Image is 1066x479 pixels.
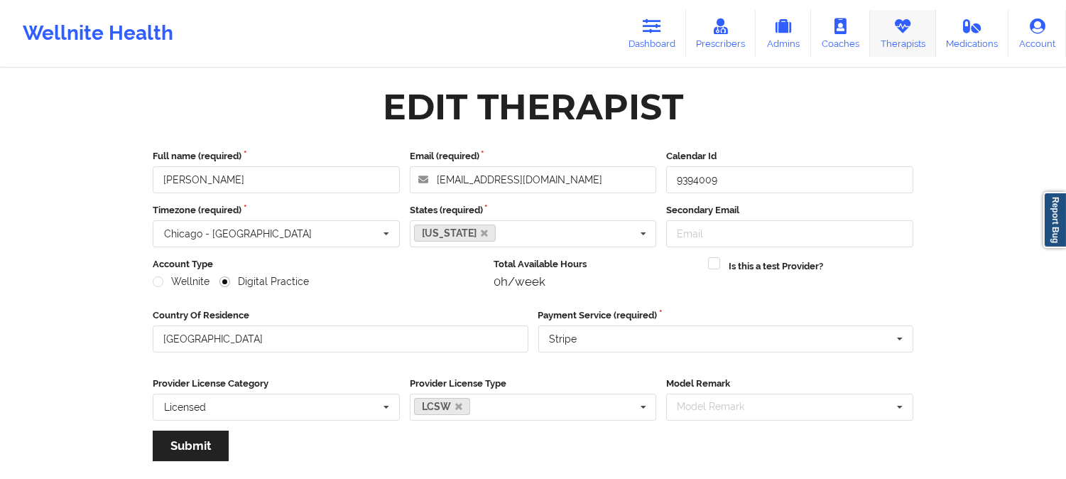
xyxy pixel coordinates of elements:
div: Licensed [164,402,206,412]
label: Is this a test Provider? [729,259,823,274]
div: 0h/week [494,274,699,289]
input: Email address [410,166,657,193]
a: Dashboard [618,10,686,57]
a: Therapists [870,10,936,57]
input: Full name [153,166,400,193]
a: LCSW [414,398,471,415]
button: Submit [153,431,229,461]
label: Model Remark [666,377,913,391]
label: Country Of Residence [153,308,528,323]
label: States (required) [410,203,657,217]
label: Full name (required) [153,149,400,163]
input: Email [666,220,913,247]
label: Timezone (required) [153,203,400,217]
label: Provider License Category [153,377,400,391]
div: Edit Therapist [383,85,683,129]
a: Coaches [811,10,870,57]
a: Prescribers [686,10,756,57]
a: Medications [936,10,1009,57]
input: Calendar Id [666,166,913,193]
label: Provider License Type [410,377,657,391]
label: Calendar Id [666,149,913,163]
a: Admins [756,10,811,57]
div: Chicago - [GEOGRAPHIC_DATA] [164,229,312,239]
label: Payment Service (required) [538,308,914,323]
label: Account Type [153,257,484,271]
label: Wellnite [153,276,210,288]
label: Total Available Hours [494,257,699,271]
div: Stripe [550,334,577,344]
label: Secondary Email [666,203,913,217]
label: Digital Practice [219,276,309,288]
label: Email (required) [410,149,657,163]
a: [US_STATE] [414,225,496,242]
div: Model Remark [673,399,765,415]
a: Account [1008,10,1066,57]
a: Report Bug [1043,192,1066,248]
